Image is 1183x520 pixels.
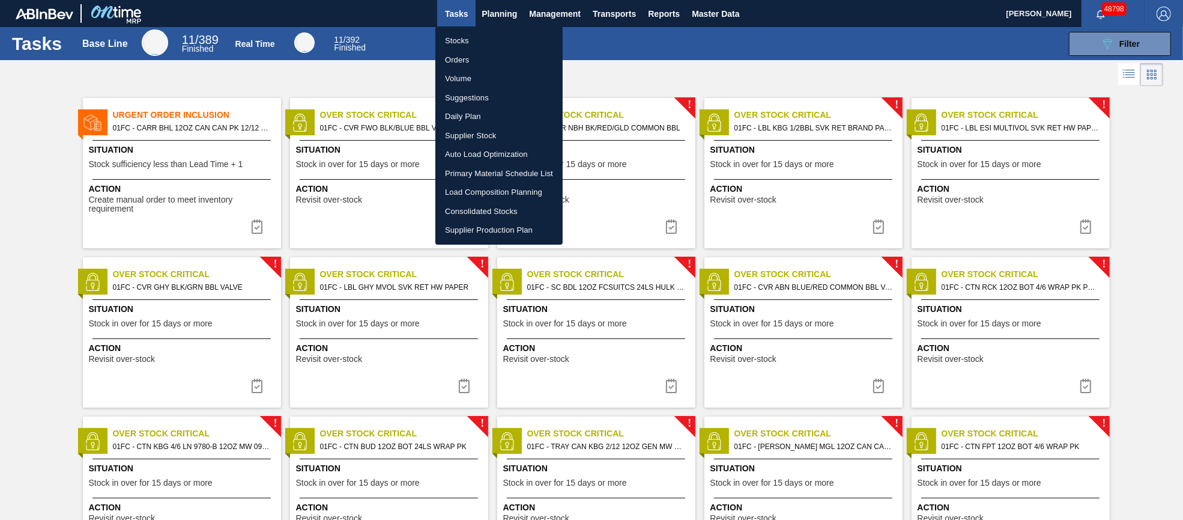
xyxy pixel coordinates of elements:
a: Stocks [435,31,563,50]
a: Supplier Stock [435,126,563,145]
a: Primary Material Schedule List [435,164,563,183]
a: Auto Load Optimization [435,145,563,164]
a: Orders [435,50,563,70]
a: Consolidated Stocks [435,202,563,221]
a: Supplier Production Plan [435,221,563,240]
a: Load Composition Planning [435,183,563,202]
a: Daily Plan [435,107,563,126]
a: Volume [435,69,563,88]
a: Suggestions [435,88,563,108]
